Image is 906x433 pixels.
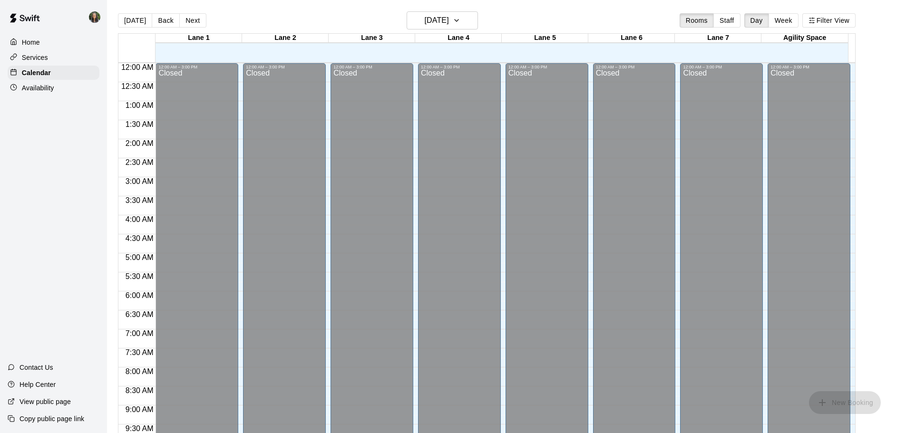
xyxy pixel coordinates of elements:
span: 12:30 AM [119,82,156,90]
span: 7:30 AM [123,348,156,356]
span: 6:00 AM [123,291,156,299]
p: Calendar [22,68,51,77]
p: View public page [19,397,71,406]
span: 6:30 AM [123,310,156,318]
p: Services [22,53,48,62]
div: 12:00 AM – 3:00 PM [421,65,462,69]
span: 8:30 AM [123,386,156,395]
div: Lane 6 [588,34,675,43]
button: Week [769,13,799,28]
div: 12:00 AM – 3:00 PM [246,65,287,69]
span: 3:30 AM [123,196,156,204]
div: Lane 7 [675,34,761,43]
button: Day [744,13,769,28]
button: Back [152,13,180,28]
div: Megan MacDonald [87,8,107,27]
span: 4:30 AM [123,234,156,242]
span: 9:00 AM [123,405,156,414]
a: Availability [8,81,99,95]
div: Lane 1 [156,34,242,43]
button: Rooms [680,13,714,28]
p: Contact Us [19,363,53,372]
span: 7:00 AM [123,329,156,337]
p: Home [22,38,40,47]
p: Availability [22,83,54,93]
div: Lane 3 [329,34,415,43]
div: 12:00 AM – 3:00 PM [596,65,637,69]
button: [DATE] [118,13,152,28]
p: Help Center [19,380,56,389]
span: 2:00 AM [123,139,156,147]
button: Staff [713,13,740,28]
span: 5:30 AM [123,272,156,280]
span: 1:00 AM [123,101,156,109]
h6: [DATE] [425,14,449,27]
div: 12:00 AM – 3:00 PM [508,65,550,69]
a: Home [8,35,99,49]
div: 12:00 AM – 3:00 PM [158,65,200,69]
span: 12:00 AM [119,63,156,71]
div: 12:00 AM – 3:00 PM [333,65,375,69]
img: Megan MacDonald [89,11,100,23]
span: 2:30 AM [123,158,156,166]
a: Calendar [8,66,99,80]
button: Filter View [802,13,856,28]
a: Services [8,50,99,65]
span: 5:00 AM [123,253,156,261]
div: Lane 5 [502,34,588,43]
div: Agility Space [761,34,848,43]
div: 12:00 AM – 3:00 PM [770,65,812,69]
span: 9:30 AM [123,424,156,433]
span: 1:30 AM [123,120,156,128]
p: Copy public page link [19,414,84,423]
span: 4:00 AM [123,215,156,223]
div: Lane 4 [415,34,502,43]
button: Next [179,13,206,28]
div: Lane 2 [242,34,329,43]
button: [DATE] [407,11,478,29]
div: 12:00 AM – 3:00 PM [683,65,724,69]
span: 8:00 AM [123,367,156,375]
span: You don't have the permission to add bookings [809,398,881,406]
span: 3:00 AM [123,177,156,185]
